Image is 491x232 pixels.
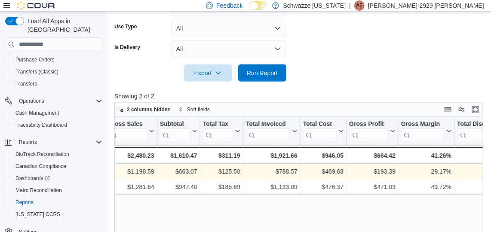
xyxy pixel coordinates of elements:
span: [US_STATE] CCRS [15,211,60,218]
button: BioTrack Reconciliation [9,148,106,160]
div: $125.50 [203,166,240,177]
span: Run Report [247,69,278,77]
button: Reports [2,136,106,148]
a: Purchase Orders [12,55,58,65]
a: Dashboards [9,172,106,184]
div: $1,198.59 [108,166,154,177]
div: $469.68 [303,166,344,177]
a: Transfers [12,79,40,89]
div: $311.19 [203,150,240,161]
p: Schwazze [US_STATE] [283,0,346,11]
button: Gross Sales [108,120,154,142]
button: Cash Management [9,107,106,119]
button: Purchase Orders [9,54,106,66]
span: BioTrack Reconciliation [12,149,102,159]
a: [US_STATE] CCRS [12,209,64,220]
div: $946.05 [303,150,344,161]
span: Cash Management [12,108,102,118]
span: Canadian Compliance [12,161,102,171]
div: Total Invoiced [246,120,291,142]
button: Gross Margin [401,120,451,142]
p: | [349,0,351,11]
span: Reports [15,137,102,147]
button: Enter fullscreen [470,104,481,115]
span: Purchase Orders [12,55,102,65]
span: Dashboards [12,173,102,183]
p: [PERSON_NAME]-2929 [PERSON_NAME] [368,0,484,11]
span: Load All Apps in [GEOGRAPHIC_DATA] [24,17,102,34]
div: Total Tax [203,120,233,142]
a: Reports [12,197,37,208]
a: Dashboards [12,173,53,183]
div: $2,480.23 [108,150,154,161]
div: Gross Profit [350,120,389,128]
button: Run Report [238,64,286,82]
span: Export [189,64,227,82]
div: $1,921.66 [246,150,298,161]
div: Gross Profit [350,120,389,142]
span: Traceabilty Dashboard [12,120,102,130]
div: $1,281.64 [108,182,154,192]
button: [US_STATE] CCRS [9,208,106,220]
div: Gross Sales [108,120,147,128]
div: 29.17% [402,166,452,177]
span: Canadian Compliance [15,163,66,170]
div: 41.26% [401,150,451,161]
span: Operations [15,96,102,106]
div: Gross Sales [108,120,147,142]
a: BioTrack Reconciliation [12,149,73,159]
span: 2 columns hidden [127,106,171,113]
button: Subtotal [160,120,197,142]
button: Canadian Compliance [9,160,106,172]
div: Total Tax [203,120,233,128]
span: Reports [19,139,37,146]
span: A2 [356,0,363,11]
label: Use Type [114,23,137,30]
span: Traceabilty Dashboard [15,122,67,128]
div: Total Cost [303,120,337,128]
a: Traceabilty Dashboard [12,120,71,130]
div: $1,610.47 [160,150,197,161]
div: Gross Margin [401,120,445,142]
span: BioTrack Reconciliation [15,151,69,158]
div: $663.07 [160,166,197,177]
div: Total Invoiced [246,120,291,128]
span: Dashboards [15,175,50,182]
p: Showing 2 of 2 [114,92,487,101]
a: Cash Management [12,108,62,118]
span: Transfers [15,80,37,87]
div: Subtotal [160,120,190,128]
button: Total Invoiced [246,120,298,142]
span: Reports [15,199,34,206]
span: Transfers (Classic) [15,68,58,75]
a: Metrc Reconciliation [12,185,65,195]
button: Operations [15,96,48,106]
span: Washington CCRS [12,209,102,220]
label: Is Delivery [114,44,140,51]
span: Reports [12,197,102,208]
div: Total Cost [303,120,337,142]
div: $185.69 [203,182,240,192]
a: Transfers (Classic) [12,67,62,77]
button: Transfers [9,78,106,90]
button: Export [184,64,232,82]
button: Traceabilty Dashboard [9,119,106,131]
span: Transfers [12,79,102,89]
span: Operations [19,98,44,104]
div: $193.39 [350,166,396,177]
button: All [171,20,286,37]
div: $1,133.09 [246,182,298,192]
span: Feedback [216,1,242,10]
div: $947.40 [160,182,197,192]
img: Cova [17,1,56,10]
div: $788.57 [246,166,298,177]
span: Purchase Orders [15,56,55,63]
button: Metrc Reconciliation [9,184,106,196]
span: Metrc Reconciliation [12,185,102,195]
div: $471.03 [350,182,396,192]
a: Canadian Compliance [12,161,70,171]
button: All [171,40,286,58]
button: Keyboard shortcuts [443,104,453,115]
button: Reports [9,196,106,208]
